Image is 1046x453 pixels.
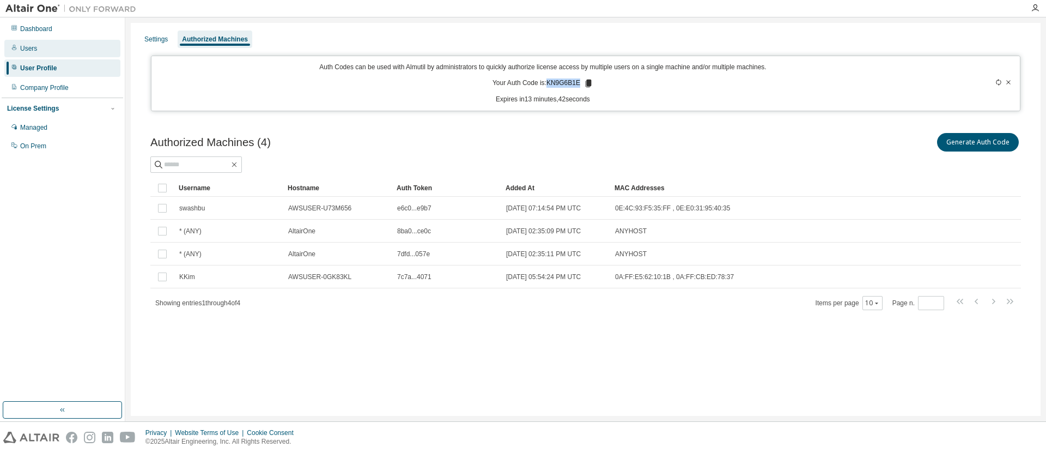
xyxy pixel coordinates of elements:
span: ANYHOST [615,250,647,258]
span: 7dfd...057e [397,250,430,258]
span: Page n. [892,296,944,310]
p: Your Auth Code is: KN9G6B1E [492,78,593,88]
div: Authorized Machines [182,35,248,44]
div: Dashboard [20,25,52,33]
span: AWSUSER-0GK83KL [288,273,351,281]
div: Privacy [145,428,175,437]
div: User Profile [20,64,57,73]
div: Auth Token [397,179,497,197]
span: e6c0...e9b7 [397,204,431,213]
img: Altair One [5,3,142,14]
div: On Prem [20,142,46,150]
span: AltairOne [288,227,315,235]
span: Authorized Machines (4) [150,136,271,149]
span: ANYHOST [615,227,647,235]
span: [DATE] 02:35:11 PM UTC [506,250,581,258]
div: Company Profile [20,83,69,92]
span: Items per page [816,296,883,310]
div: Users [20,44,37,53]
div: MAC Addresses [615,179,907,197]
span: AWSUSER-U73M656 [288,204,351,213]
span: 8ba0...ce0c [397,227,431,235]
span: [DATE] 05:54:24 PM UTC [506,273,581,281]
div: Hostname [288,179,388,197]
p: Auth Codes can be used with Almutil by administrators to quickly authorize license access by mult... [158,63,928,72]
span: KKim [179,273,195,281]
img: altair_logo.svg [3,432,59,443]
button: Generate Auth Code [937,133,1019,152]
span: AltairOne [288,250,315,258]
div: Username [179,179,279,197]
div: Settings [144,35,168,44]
span: 0E:4C:93:F5:35:FF , 0E:E0:31:95:40:35 [615,204,730,213]
span: * (ANY) [179,250,202,258]
span: 0A:FF:E5:62:10:1B , 0A:FF:CB:ED:78:37 [615,273,734,281]
p: Expires in 13 minutes, 42 seconds [158,95,928,104]
span: Showing entries 1 through 4 of 4 [155,299,240,307]
span: swashbu [179,204,205,213]
div: Cookie Consent [247,428,300,437]
button: 10 [865,299,880,307]
span: * (ANY) [179,227,202,235]
div: Added At [506,179,606,197]
div: License Settings [7,104,59,113]
img: linkedin.svg [102,432,113,443]
div: Managed [20,123,47,132]
span: [DATE] 07:14:54 PM UTC [506,204,581,213]
p: © 2025 Altair Engineering, Inc. All Rights Reserved. [145,437,300,446]
img: youtube.svg [120,432,136,443]
span: [DATE] 02:35:09 PM UTC [506,227,581,235]
img: instagram.svg [84,432,95,443]
span: 7c7a...4071 [397,273,431,281]
img: facebook.svg [66,432,77,443]
div: Website Terms of Use [175,428,247,437]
